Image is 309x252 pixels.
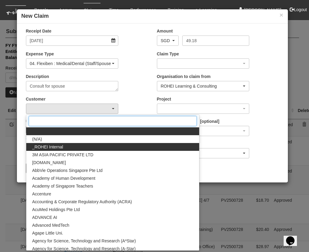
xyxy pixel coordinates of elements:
span: Accounting & Corporate Regulatory Authority (ACRA) [32,199,132,205]
iframe: chat widget [284,228,303,246]
span: [DOMAIN_NAME] [32,160,66,166]
label: Description [26,73,49,79]
div: 04. Flexiben : Medical/Dental (Staff/Spouse/Children) (Approver is Bhel) [30,61,111,67]
span: Advanced MedTech [32,222,69,228]
button: × [279,12,283,18]
button: ROHEI Learning & Consulting [157,81,250,91]
span: Academy of Human Development [32,175,95,181]
span: Agape Little Uni. [32,230,63,236]
span: Agency for Science, Technology and Research (A-Star) [32,246,136,252]
button: 04. Flexiben : Medical/Dental (Staff/Spouse/Children) (Approver is Bhel) [26,58,119,69]
label: Organisation to claim from [157,73,211,79]
span: (N/A) [32,136,42,142]
span: Academy of Singapore Teachers [32,183,93,189]
span: 3M ASIA PACIFIC PRIVATE LTD [32,152,94,158]
span: _ROHEI Internal [32,144,63,150]
span: Accenture [32,191,51,197]
button: SGD [157,36,179,46]
label: Project [157,96,171,102]
div: ROHEI Learning & Consulting [161,83,242,89]
label: Customer [26,96,46,102]
input: d/m/yyyy [26,36,119,46]
input: Search [29,116,197,126]
span: Agency for Science, Technology and Research (A*Star) [32,238,136,244]
label: Amount [157,28,173,34]
label: Receipt Date [26,28,52,34]
span: ADVANCE AI [32,214,57,220]
span: AcuMed Holdings Pte Ltd [32,207,80,213]
label: Expense Type [26,51,54,57]
b: New Claim [21,13,49,19]
span: AbbVie Operations Singapore Pte Ltd [32,167,103,173]
label: Claim Type [157,51,179,57]
div: SGD [161,38,171,44]
button: Shuhui Lee [157,148,250,158]
div: [PERSON_NAME] [161,150,242,156]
